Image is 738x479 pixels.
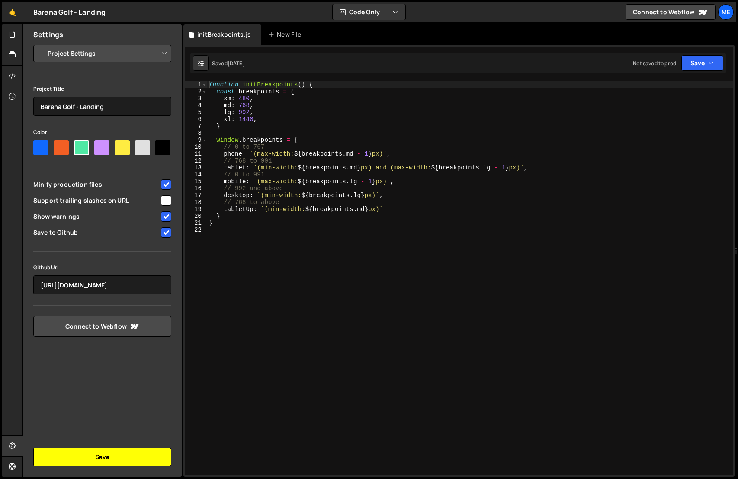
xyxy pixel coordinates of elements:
div: 4 [185,102,207,109]
div: 17 [185,192,207,199]
button: Save [681,55,723,71]
div: [DATE] [228,60,245,67]
div: 11 [185,150,207,157]
div: Barena Golf - Landing [33,7,106,17]
div: 13 [185,164,207,171]
span: Support trailing slashes on URL [33,196,160,205]
div: 1 [185,81,207,88]
div: 3 [185,95,207,102]
div: 15 [185,178,207,185]
label: Github Url [33,263,59,272]
button: Code Only [333,4,405,20]
div: 9 [185,137,207,144]
div: Not saved to prod [633,60,676,67]
div: 19 [185,206,207,213]
div: 5 [185,109,207,116]
a: 🤙 [2,2,23,22]
input: https://github.com/org/repo [33,275,171,294]
div: 18 [185,199,207,206]
label: Color [33,128,47,137]
a: Connect to Webflow [626,4,716,20]
a: Connect to Webflow [33,316,171,337]
span: Save to Github [33,228,160,237]
div: 7 [185,123,207,130]
div: 8 [185,130,207,137]
h2: Settings [33,30,63,39]
div: 14 [185,171,207,178]
div: 2 [185,88,207,95]
input: Project name [33,97,171,116]
label: Project Title [33,85,64,93]
a: Me [718,4,734,20]
div: 16 [185,185,207,192]
div: Saved [212,60,245,67]
div: New File [268,30,305,39]
div: 22 [185,227,207,233]
span: Minify production files [33,180,160,189]
button: Save [33,448,171,466]
div: 6 [185,116,207,123]
div: initBreakpoints.js [197,30,251,39]
div: 21 [185,220,207,227]
div: 20 [185,213,207,220]
div: 12 [185,157,207,164]
span: Show warnings [33,212,160,221]
div: 10 [185,144,207,150]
